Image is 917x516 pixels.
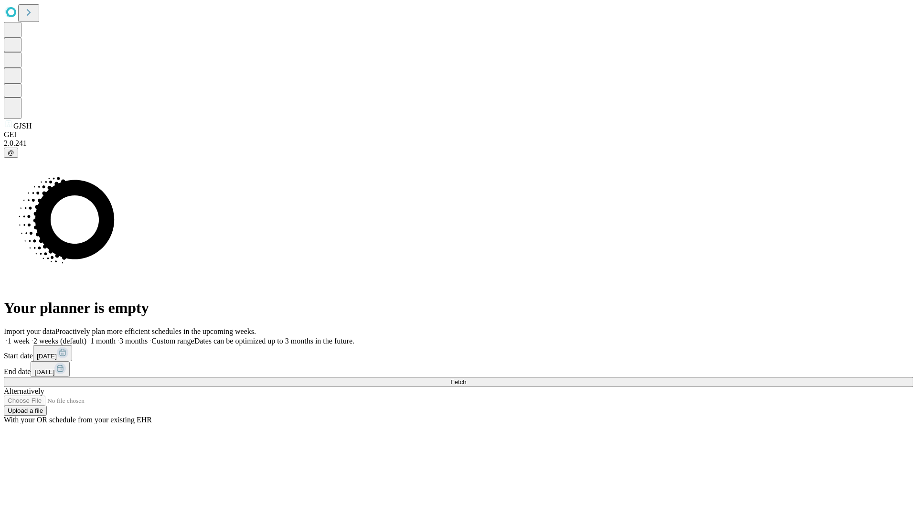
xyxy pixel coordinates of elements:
span: 3 months [119,337,148,345]
span: [DATE] [37,353,57,360]
span: 2 weeks (default) [33,337,86,345]
span: 1 month [90,337,116,345]
span: 1 week [8,337,30,345]
span: Custom range [151,337,194,345]
div: End date [4,361,913,377]
span: [DATE] [34,368,54,376]
button: @ [4,148,18,158]
div: GEI [4,130,913,139]
span: With your OR schedule from your existing EHR [4,416,152,424]
button: [DATE] [31,361,70,377]
button: Fetch [4,377,913,387]
span: Alternatively [4,387,44,395]
button: [DATE] [33,345,72,361]
span: Import your data [4,327,55,335]
span: GJSH [13,122,32,130]
span: @ [8,149,14,156]
div: Start date [4,345,913,361]
span: Proactively plan more efficient schedules in the upcoming weeks. [55,327,256,335]
button: Upload a file [4,406,47,416]
span: Dates can be optimized up to 3 months in the future. [194,337,354,345]
h1: Your planner is empty [4,299,913,317]
div: 2.0.241 [4,139,913,148]
span: Fetch [450,378,466,386]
